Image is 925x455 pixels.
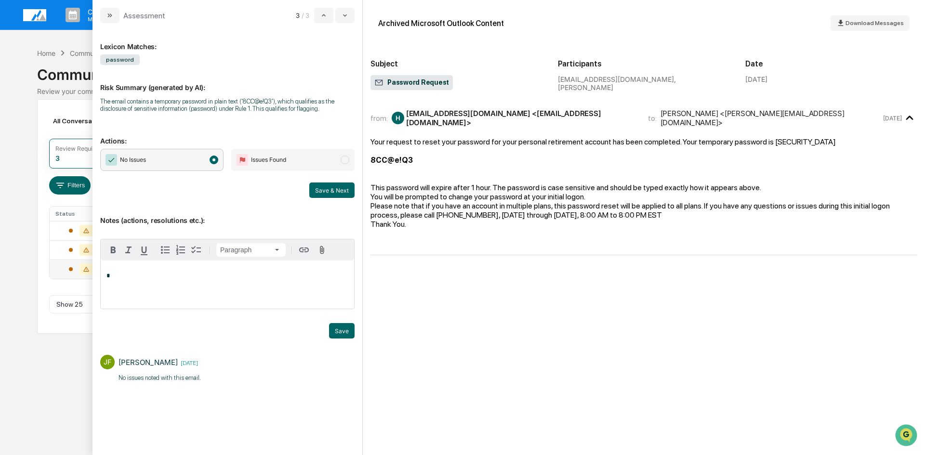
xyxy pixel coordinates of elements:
[745,59,917,68] h2: Date
[55,154,60,162] div: 3
[70,49,148,57] div: Communications Archive
[50,207,113,221] th: Status
[120,155,146,165] span: No Issues
[121,242,136,258] button: Italic
[96,163,117,170] span: Pylon
[19,140,61,149] span: Data Lookup
[648,114,657,123] span: to:
[37,49,55,57] div: Home
[831,15,910,31] button: Download Messages
[136,242,152,258] button: Underline
[106,242,121,258] button: Bold
[66,117,123,135] a: 🗄️Attestations
[237,154,248,166] img: Flag
[178,358,198,366] time: Thursday, September 11, 2025 at 9:39:13 AM PDT
[10,20,175,36] p: How can we help?
[406,109,636,127] div: [EMAIL_ADDRESS][DOMAIN_NAME] <[EMAIL_ADDRESS][DOMAIN_NAME]>
[370,137,890,229] span: Your request to reset your password for your personal retirement account has been completed. Your...
[309,182,355,198] button: Save & Next
[119,358,178,367] div: [PERSON_NAME]
[745,75,767,83] div: [DATE]
[100,98,355,112] div: The email contains a temporary password in plain text ('8CC@e!Q3'), which qualifies as the disclo...
[10,122,17,130] div: 🖐️
[33,83,122,91] div: We're available if you need us!
[392,112,404,124] div: H
[370,156,413,165] b: 8CC@e!Q3
[302,12,312,19] span: / 3
[19,121,62,131] span: Preclearance
[894,423,920,449] iframe: Open customer support
[37,58,888,83] div: Communications Archive
[100,31,355,51] div: Lexicon Matches:
[296,12,300,19] span: 3
[374,78,449,88] span: Password Request
[314,244,330,257] button: Attach files
[80,16,129,23] p: Manage Tasks
[100,72,355,91] p: Risk Summary (generated by AI):
[370,114,388,123] span: from:
[123,11,165,20] div: Assessment
[55,145,102,152] div: Review Required
[100,205,355,224] p: Notes (actions, resolutions etc.):
[100,125,355,145] p: Actions:
[49,176,91,195] button: Filters
[80,8,129,16] p: Calendar
[370,59,542,68] h2: Subject
[329,323,355,338] button: Save
[216,243,286,257] button: Block type
[251,155,286,165] span: Issues Found
[106,154,117,166] img: Checkmark
[558,75,730,91] div: [EMAIL_ADDRESS][DOMAIN_NAME], [PERSON_NAME]
[883,115,902,122] time: Friday, September 5, 2025 at 6:24:16 PM
[164,77,175,88] button: Start new chat
[70,122,78,130] div: 🗄️
[33,74,158,83] div: Start new chat
[6,136,65,153] a: 🔎Data Lookup
[661,109,881,127] div: [PERSON_NAME] <[PERSON_NAME][EMAIL_ADDRESS][DOMAIN_NAME]>
[10,74,27,91] img: 1746055101610-c473b297-6a78-478c-a979-82029cc54cd1
[79,121,119,131] span: Attestations
[49,113,122,129] div: All Conversations
[119,373,201,383] p: No issues noted with this email.​
[100,355,115,369] div: JF
[378,19,504,28] div: Archived Microsoft Outlook Content
[846,20,904,26] span: Download Messages
[558,59,730,68] h2: Participants
[68,163,117,170] a: Powered byPylon
[23,9,46,21] img: logo
[10,141,17,148] div: 🔎
[37,87,888,95] div: Review your communication records across channels
[100,54,140,65] span: password
[6,117,66,135] a: 🖐️Preclearance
